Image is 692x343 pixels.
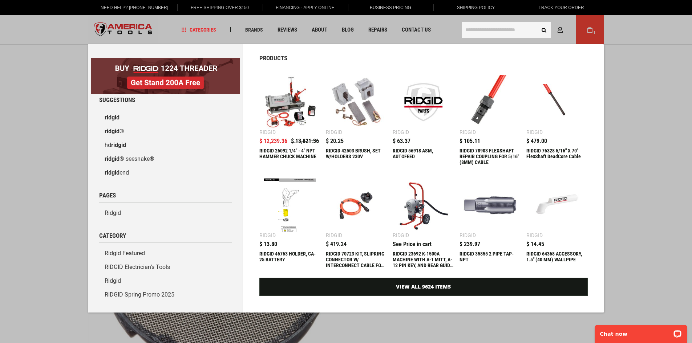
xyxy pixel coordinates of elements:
[181,27,216,32] span: Categories
[91,58,240,94] img: BOGO: Buy RIDGID® 1224 Threader, Get Stand 200A Free!
[526,130,543,135] div: Ridgid
[291,138,319,144] span: $ 13,821.36
[326,175,387,272] a: RIDGID 70723 KIT, SLIPRING CONNECTOR W/ INTERCONNECT CABLE FOR SEESNAKE MONITOR Ridgid $ 419.24 R...
[463,75,517,129] img: RIDGID 78903 FLEXSHAFT REPAIR COUPLING FOR 5/16
[259,148,321,165] div: RIDGID 26092 1/4
[99,152,232,166] a: ridgid® seesnake®
[393,72,454,169] a: RIDGID 56918 ASM, AUTOFEED Ridgid $ 63.37 RIDGID 56918 ASM, AUTOFEED
[259,241,277,247] span: $ 13.80
[460,72,521,169] a: RIDGID 78903 FLEXSHAFT REPAIR COUPLING FOR 5/16 Ridgid $ 105.11 RIDGID 78903 FLEXSHAFT REPAIR COU...
[99,288,232,302] a: RIDGID Spring Promo 2025
[99,192,116,199] span: Pages
[99,166,232,180] a: ridgidend
[463,178,517,232] img: RIDGID 35855 2 PIPE TAP-NPT
[590,320,692,343] iframe: LiveChat chat widget
[259,251,321,268] div: RIDGID 46763 HOLDER, CA-25 BATTERY
[393,130,409,135] div: Ridgid
[263,178,317,232] img: RIDGID 46763 HOLDER, CA-25 BATTERY
[460,148,521,165] div: RIDGID 78903 FLEXSHAFT REPAIR COUPLING FOR 5/16
[105,169,120,176] b: ridgid
[242,25,266,35] a: Brands
[99,274,232,288] a: Ridgid
[326,72,387,169] a: RIDGID 42503 BRUSH, SET W/HOLDERS 230V Ridgid $ 20.25 RIDGID 42503 BRUSH, SET W/HOLDERS 230V
[393,233,409,238] div: Ridgid
[393,175,454,272] a: RIDGID 23692 K-1500A MACHINE WITH A-1 MITT, A-12 PIN KEY, AND REAR GUIDE HOSE Ridgid See Price in...
[99,138,232,152] a: hdridgid
[530,75,584,129] img: RIDGID 76328 5/16
[530,178,584,232] img: RIDGID 64368 ACCESSORY, 1.5
[537,23,551,37] button: Search
[259,233,276,238] div: Ridgid
[99,124,232,138] a: ridgid®
[460,251,521,268] div: RIDGID 35855 2 PIPE TAP-NPT
[99,233,126,239] span: Category
[393,138,410,144] span: $ 63.37
[526,148,588,165] div: RIDGID 76328 5/16
[326,251,387,268] div: RIDGID 70723 KIT, SLIPRING CONNECTOR W/ INTERCONNECT CABLE FOR SEESNAKE MONITOR
[99,260,232,274] a: RIDGID Electrician’s Tools
[460,130,476,135] div: Ridgid
[393,148,454,165] div: RIDGID 56918 ASM, AUTOFEED
[326,233,342,238] div: Ridgid
[396,178,450,232] img: RIDGID 23692 K-1500A MACHINE WITH A-1 MITT, A-12 PIN KEY, AND REAR GUIDE HOSE
[259,55,287,61] span: Products
[105,155,120,162] b: ridgid
[178,25,219,35] a: Categories
[526,138,547,144] span: $ 479.00
[329,75,384,129] img: RIDGID 42503 BRUSH, SET W/HOLDERS 230V
[263,75,317,129] img: RIDGID 26092 1/4
[326,130,342,135] div: Ridgid
[526,241,544,247] span: $ 14.45
[99,246,232,260] a: Ridgid Featured
[326,138,344,144] span: $ 20.25
[259,278,588,296] a: View All 9624 Items
[245,27,263,32] span: Brands
[99,206,232,220] a: Ridgid
[259,72,321,169] a: RIDGID 26092 1/4 Ridgid $ 13,821.36 $ 12,239.36 RIDGID 26092 1/4" - 4" NPT HAMMER CHUCK MACHINE
[526,233,543,238] div: Ridgid
[105,114,120,121] b: ridgid
[526,175,588,272] a: RIDGID 64368 ACCESSORY, 1.5 Ridgid $ 14.45 RIDGID 64368 ACCESSORY, 1.5" (40 MM) WALLPIPE
[396,75,450,129] img: RIDGID 56918 ASM, AUTOFEED
[460,233,476,238] div: Ridgid
[259,130,276,135] div: Ridgid
[91,58,240,64] a: BOGO: Buy RIDGID® 1224 Threader, Get Stand 200A Free!
[326,148,387,165] div: RIDGID 42503 BRUSH, SET W/HOLDERS 230V
[393,251,454,268] div: RIDGID 23692 K-1500A MACHINE WITH A-1 MITT, A-12 PIN KEY, AND REAR GUIDE HOSE
[526,251,588,268] div: RIDGID 64368 ACCESSORY, 1.5
[329,178,384,232] img: RIDGID 70723 KIT, SLIPRING CONNECTOR W/ INTERCONNECT CABLE FOR SEESNAKE MONITOR
[326,241,347,247] span: $ 419.24
[105,128,120,135] b: ridgid
[111,142,126,148] b: ridgid
[99,111,232,124] a: ridgid
[460,138,480,144] span: $ 105.11
[393,241,432,247] div: See Price in cart
[460,241,480,247] span: $ 239.97
[259,175,321,272] a: RIDGID 46763 HOLDER, CA-25 BATTERY Ridgid $ 13.80 RIDGID 46763 HOLDER, CA-25 BATTERY
[460,175,521,272] a: RIDGID 35855 2 PIPE TAP-NPT Ridgid $ 239.97 RIDGID 35855 2 PIPE TAP-NPT
[526,72,588,169] a: RIDGID 76328 5/16 Ridgid $ 479.00 RIDGID 76328 5/16" X 70' FlexShaft DeadCore Cable
[99,97,135,103] span: Suggestions
[259,138,287,144] span: $ 12,239.36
